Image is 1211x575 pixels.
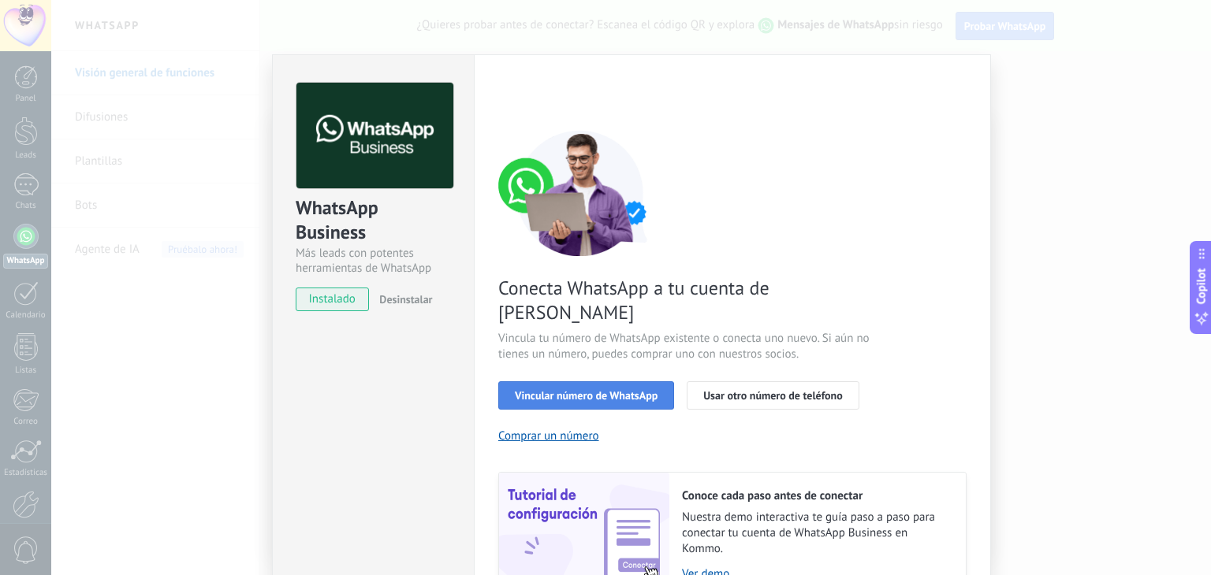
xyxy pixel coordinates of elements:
button: Comprar un número [498,428,599,443]
div: WhatsApp Business [296,195,451,246]
div: Más leads con potentes herramientas de WhatsApp [296,246,451,276]
span: Copilot [1194,269,1209,305]
span: Nuestra demo interactiva te guía paso a paso para conectar tu cuenta de WhatsApp Business en Kommo. [682,510,950,557]
h2: Conoce cada paso antes de conectar [682,488,950,503]
img: logo_main.png [296,83,453,189]
span: Vincula tu número de WhatsApp existente o conecta uno nuevo. Si aún no tienes un número, puedes c... [498,331,874,362]
span: Desinstalar [379,292,432,306]
button: Desinstalar [373,287,432,311]
button: Usar otro número de teléfono [687,381,859,410]
span: Usar otro número de teléfono [703,390,842,401]
span: instalado [296,287,368,311]
span: Vincular número de WhatsApp [515,390,658,401]
img: connect number [498,130,664,256]
span: Conecta WhatsApp a tu cuenta de [PERSON_NAME] [498,276,874,325]
button: Vincular número de WhatsApp [498,381,674,410]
